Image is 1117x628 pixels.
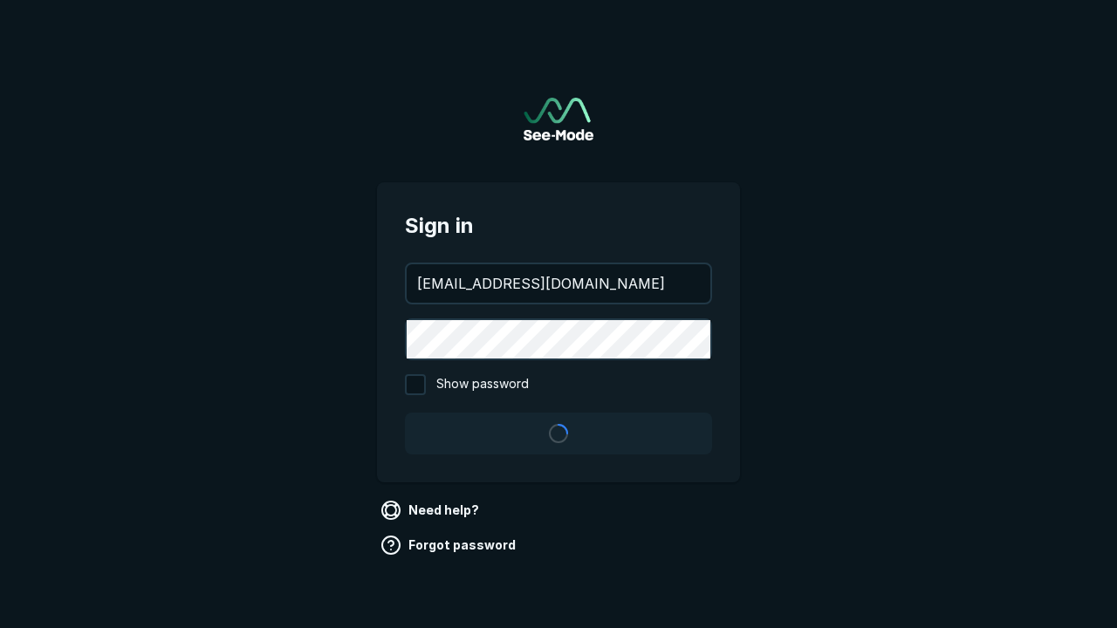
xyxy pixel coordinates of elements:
input: your@email.com [407,264,710,303]
a: Forgot password [377,531,523,559]
a: Need help? [377,496,486,524]
span: Show password [436,374,529,395]
img: See-Mode Logo [524,98,593,140]
span: Sign in [405,210,712,242]
a: Go to sign in [524,98,593,140]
